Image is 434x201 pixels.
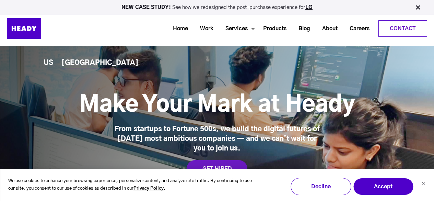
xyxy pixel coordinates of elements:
a: Products [255,22,290,35]
a: Careers [341,22,373,35]
button: Decline [291,178,351,195]
button: Accept [353,178,413,195]
a: LG [305,5,313,10]
p: See how we redesigned the post-purchase experience for [3,5,431,10]
button: Dismiss cookie banner [421,181,425,188]
a: [GEOGRAPHIC_DATA] [61,59,139,67]
img: Heady_Logo_Web-01 (1) [7,18,41,39]
a: Privacy Policy [133,185,164,193]
strong: NEW CASE STUDY: [121,5,172,10]
p: We use cookies to enhance your browsing experience, personalize content, and analyze site traffic... [8,177,252,193]
img: Close Bar [414,4,421,11]
a: Contact [379,21,427,36]
a: Services [217,22,251,35]
div: From startups to Fortune 500s, we build the digital futures of [DATE] most ambitious companies — ... [111,124,324,153]
a: US [44,59,53,67]
a: GET HIRED [187,160,247,177]
a: Work [191,22,217,35]
a: Home [164,22,191,35]
a: Blog [290,22,314,35]
div: Navigation Menu [58,20,427,37]
a: About [314,22,341,35]
h1: Make Your Mark at Heady [79,91,355,119]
